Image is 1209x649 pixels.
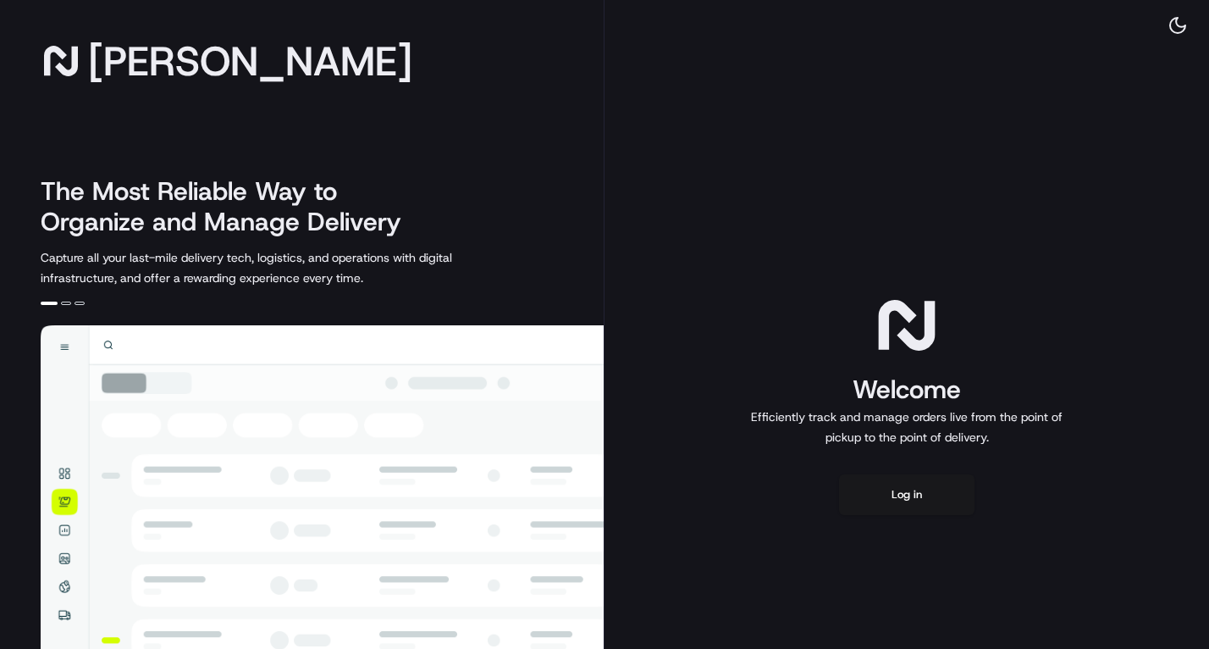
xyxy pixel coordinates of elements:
span: [PERSON_NAME] [88,44,412,78]
button: Log in [839,474,974,515]
h1: Welcome [744,373,1069,407]
p: Capture all your last-mile delivery tech, logistics, and operations with digital infrastructure, ... [41,247,528,288]
h2: The Most Reliable Way to Organize and Manage Delivery [41,176,420,237]
p: Efficiently track and manage orders live from the point of pickup to the point of delivery. [744,407,1069,447]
